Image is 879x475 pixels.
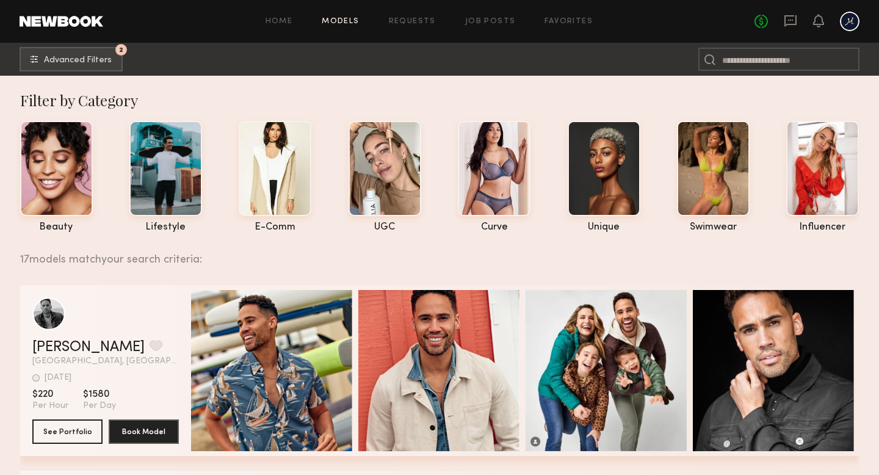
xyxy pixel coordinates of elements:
[568,222,640,233] div: unique
[322,18,359,26] a: Models
[32,419,103,444] button: See Portfolio
[239,222,311,233] div: e-comm
[458,222,530,233] div: curve
[32,340,145,355] a: [PERSON_NAME]
[32,357,179,366] span: [GEOGRAPHIC_DATA], [GEOGRAPHIC_DATA]
[349,222,421,233] div: UGC
[129,222,202,233] div: lifestyle
[32,388,68,401] span: $220
[119,47,123,53] span: 2
[389,18,436,26] a: Requests
[20,240,850,266] div: 17 models match your search criteria:
[20,222,93,233] div: beauty
[544,18,593,26] a: Favorites
[677,222,750,233] div: swimwear
[83,401,116,412] span: Per Day
[109,419,179,444] button: Book Model
[20,47,123,71] button: 2Advanced Filters
[44,56,112,65] span: Advanced Filters
[786,222,859,233] div: influencer
[45,374,71,382] div: [DATE]
[465,18,516,26] a: Job Posts
[20,90,859,110] div: Filter by Category
[266,18,293,26] a: Home
[83,388,116,401] span: $1580
[32,401,68,412] span: Per Hour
